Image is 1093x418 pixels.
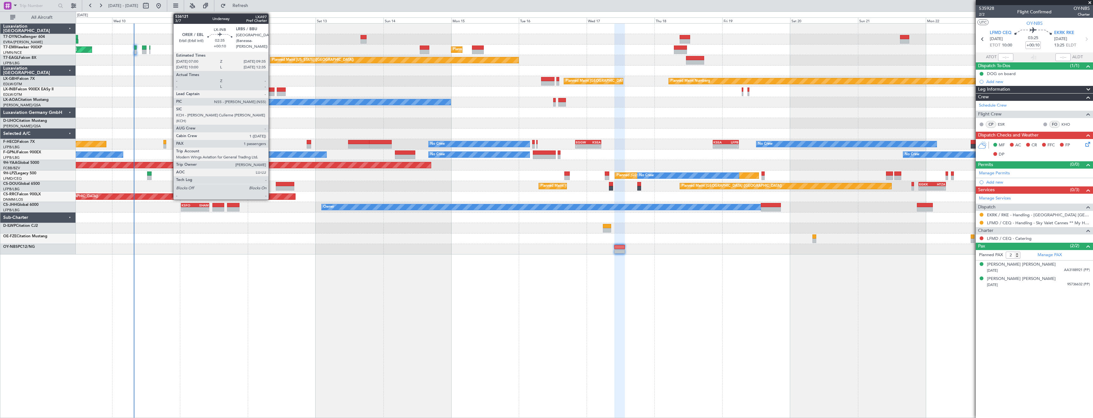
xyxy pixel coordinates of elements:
[979,252,1003,258] label: Planned PAX
[1017,9,1052,15] div: Flight Confirmed
[990,42,1000,49] span: ETOT
[986,179,1090,185] div: Add new
[670,76,710,86] div: Planned Maint Nurnberg
[1047,142,1055,149] span: FFC
[1061,122,1076,127] a: KHO
[232,144,244,148] div: -
[979,195,1011,202] a: Manage Services
[3,87,16,91] span: LX-INB
[3,45,16,49] span: T7-EMI
[19,1,56,10] input: Trip Number
[3,140,35,144] a: F-HECDFalcon 7X
[3,35,45,39] a: T7-DYNChallenger 604
[1067,282,1090,287] span: 95736632 (PP)
[453,45,514,54] div: Planned Maint [GEOGRAPHIC_DATA]
[987,212,1090,218] a: EKRK / RKE - Handling - [GEOGRAPHIC_DATA] [GEOGRAPHIC_DATA] EKRK / RKE
[978,227,993,234] span: Charter
[3,234,47,238] a: OE-FZECitation Mustang
[978,243,985,250] span: Pax
[3,187,20,192] a: LFPB/LBG
[3,56,36,60] a: T7-EAGLFalcon 8X
[979,170,1010,177] a: Manage Permits
[932,182,945,186] div: HTZA
[3,145,20,150] a: LFPB/LBG
[451,17,519,23] div: Mon 15
[999,151,1004,158] span: DP
[3,124,41,129] a: [PERSON_NAME]/QSA
[3,182,40,186] a: CS-DOUGlobal 6500
[3,103,41,108] a: [PERSON_NAME]/QSA
[639,171,654,180] div: No Crew
[182,203,195,207] div: KSFO
[540,181,641,191] div: Planned Maint [GEOGRAPHIC_DATA] ([GEOGRAPHIC_DATA])
[3,245,35,249] a: OY-NBSPC12/NG
[726,140,738,144] div: LFPB
[77,13,88,18] div: [DATE]
[3,192,41,196] a: CS-RRCFalcon 900LX
[3,35,18,39] span: T7-DYN
[3,56,19,60] span: T7-EAGL
[3,171,16,175] span: 9H-LPZ
[3,40,43,45] a: EVRA/[PERSON_NAME]
[180,17,248,23] div: Thu 11
[576,140,588,144] div: EGGW
[3,150,41,154] a: F-GPNJFalcon 900EX
[905,150,919,159] div: No Crew
[999,142,1005,149] span: MF
[1066,42,1076,49] span: ELDT
[3,161,18,165] span: 9H-YAA
[3,98,18,102] span: LX-AOA
[1072,54,1083,60] span: ALDT
[3,92,22,97] a: EDLW/DTM
[272,55,354,65] div: Planned Maint [US_STATE] ([GEOGRAPHIC_DATA])
[182,97,226,107] div: No Crew [PERSON_NAME]
[987,261,1056,268] div: [PERSON_NAME] [PERSON_NAME]
[978,161,993,169] span: Permits
[1074,5,1090,12] span: OY-NBS
[998,53,1013,61] input: --:--
[232,140,244,144] div: UGTB
[1054,36,1067,42] span: [DATE]
[987,71,1016,76] div: DOG on board
[1026,20,1043,27] span: OY-NBS
[588,144,601,148] div: -
[587,17,654,23] div: Wed 17
[3,245,18,249] span: OY-NBS
[987,276,1056,282] div: [PERSON_NAME] [PERSON_NAME]
[3,224,16,228] span: D-ILWP
[3,87,54,91] a: LX-INBFalcon 900EX EASy II
[3,161,39,165] a: 9H-YAAGlobal 5000
[3,234,17,238] span: OE-FZE
[1049,121,1060,128] div: FO
[978,62,1010,70] span: Dispatch To-Dos
[3,61,20,66] a: LFPB/LBG
[112,17,180,23] div: Wed 10
[383,17,451,23] div: Sun 14
[758,139,773,149] div: No Crew
[978,86,1010,93] span: Leg Information
[932,186,945,190] div: -
[1002,42,1012,49] span: 10:00
[227,150,241,159] div: No Crew
[195,203,209,207] div: EHAM
[182,207,195,211] div: -
[3,203,39,207] a: CS-JHHGlobal 6000
[218,1,256,11] button: Refresh
[1074,12,1090,17] span: Charter
[722,17,790,23] div: Fri 19
[244,140,256,144] div: RJTT
[3,197,23,202] a: DNMM/LOS
[979,102,1007,109] a: Schedule Crew
[17,15,67,20] span: All Aircraft
[227,3,254,8] span: Refresh
[990,36,1003,42] span: [DATE]
[3,50,22,55] a: LFMN/NCE
[1054,42,1064,49] span: 13:25
[1028,35,1038,41] span: 03:25
[576,144,588,148] div: -
[990,30,1011,36] span: LFMD CEQ
[7,12,69,23] button: All Aircraft
[195,207,209,211] div: -
[1070,186,1079,193] span: (0/3)
[979,12,994,17] span: 2/2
